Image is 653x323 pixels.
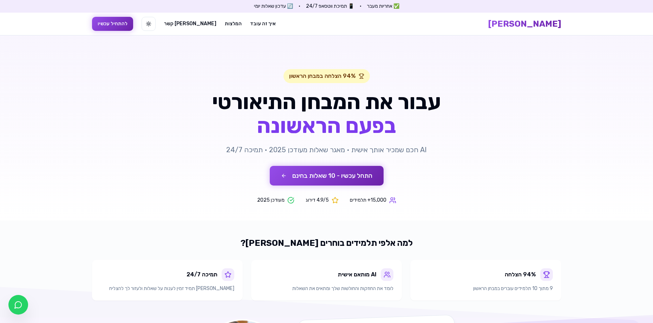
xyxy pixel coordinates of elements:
[289,72,356,80] span: 94% הצלחה במבחן הראשון
[100,285,234,292] p: [PERSON_NAME] תמיד זמין לענות על שאלות ולעזור לך להצליח
[225,20,242,27] a: המלצות
[192,115,462,136] span: בפעם הראשונה
[260,285,393,292] p: לומד את החוזקות והחולשות שלך ומתאים את השאלות
[338,270,377,279] div: AI מותאם אישית
[306,3,354,10] span: 📱 תמיכת ווטסאפ 24/7
[505,270,536,279] div: 94% הצלחה
[92,237,561,249] h2: למה אלפי תלמידים בוחרים [PERSON_NAME]?
[192,145,462,155] p: AI חכם שמכיר אותך אישית • מאגר שאלות מעודכן 2025 • תמיכה 24/7
[187,270,217,279] div: תמיכה 24/7
[299,3,300,10] span: •
[270,173,384,179] a: התחל עכשיו - 10 שאלות בחינם
[419,285,553,292] p: 9 מתוך 10 תלמידים עוברים במבחן הראשון
[92,17,133,31] button: להתחיל עכשיו
[8,295,28,315] a: צ'אט בוואטסאפ
[250,20,276,27] a: איך זה עובד
[367,3,399,10] span: ✅ אחריות מעבר
[192,92,462,136] h1: עבור את המבחן התיאורטי
[360,3,361,10] span: •
[254,3,293,10] span: 🔄 עדכון שאלות יומי
[306,197,329,204] span: 4.9/5 דירוג
[257,197,285,204] span: מעודכן 2025
[350,197,386,204] span: 15,000+ תלמידים
[270,166,384,186] button: התחל עכשיו - 10 שאלות בחינם
[488,18,561,29] a: [PERSON_NAME]
[164,20,216,27] a: [PERSON_NAME] קשר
